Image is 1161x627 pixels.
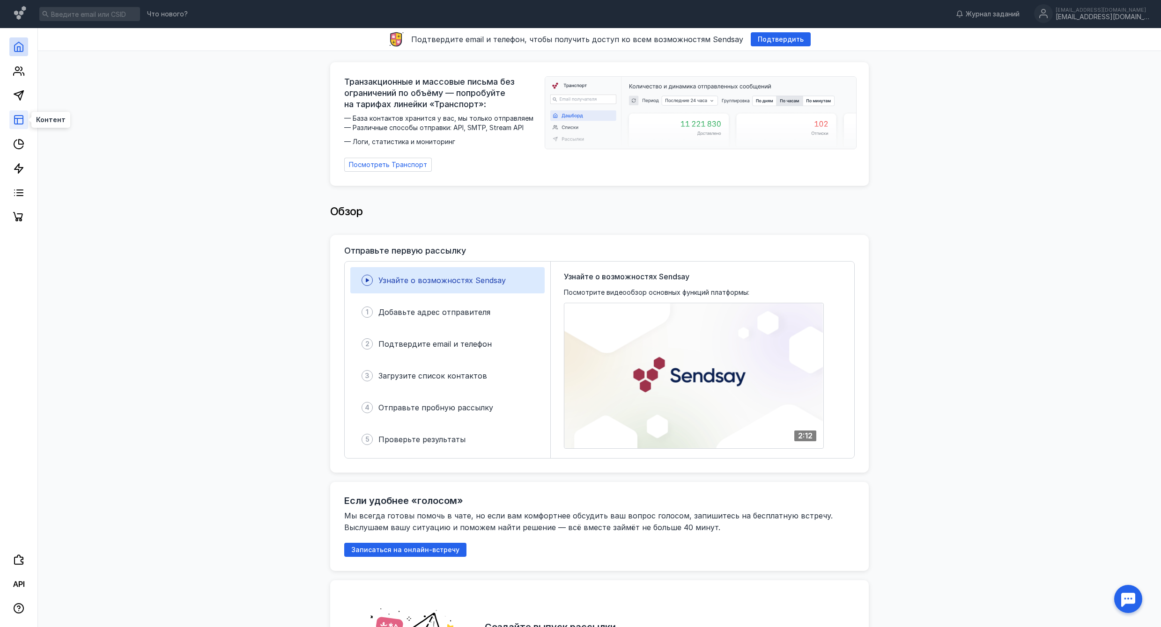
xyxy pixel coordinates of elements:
[758,36,804,44] span: Подтвердить
[142,11,192,17] a: Что нового?
[564,288,749,297] span: Посмотрите видеообзор основных функций платформы:
[365,435,370,444] span: 5
[378,339,492,349] span: Подтвердите email и телефон
[751,32,811,46] button: Подтвердить
[344,76,539,110] span: Транзакционные и массовые письма без ограничений по объёму — попробуйте на тарифах линейки «Транс...
[365,339,370,349] span: 2
[349,161,427,169] span: Посмотреть Транспорт
[378,371,487,380] span: Загрузите список контактов
[564,271,689,282] span: Узнайте о возможностях Sendsay
[411,35,743,44] span: Подтвердите email и телефон, чтобы получить доступ ко всем возможностям Sendsay
[36,117,66,123] span: Контент
[1056,13,1149,21] div: [EMAIL_ADDRESS][DOMAIN_NAME]
[344,495,463,506] h2: Если удобнее «голосом»
[351,546,459,554] span: Записаться на онлайн-встречу
[366,307,369,317] span: 1
[147,11,188,17] span: Что нового?
[378,403,493,412] span: Отправьте пробную рассылку
[344,546,466,554] a: Записаться на онлайн-встречу
[344,158,432,172] a: Посмотреть Транспорт
[378,435,466,444] span: Проверьте результаты
[966,9,1020,19] span: Журнал заданий
[365,371,370,380] span: 3
[378,307,490,317] span: Добавьте адрес отправителя
[794,430,816,441] div: 2:12
[39,7,140,21] input: Введите email или CSID
[951,9,1024,19] a: Журнал заданий
[545,77,856,149] img: dashboard-transport-banner
[344,511,835,532] span: Мы всегда готовы помочь в чате, но если вам комфортнее обсудить ваш вопрос голосом, запишитесь на...
[344,246,466,255] h3: Отправьте первую рассылку
[378,276,506,285] span: Узнайте о возможностях Sendsay
[330,204,363,218] span: Обзор
[365,403,370,412] span: 4
[1056,7,1149,13] div: [EMAIL_ADDRESS][DOMAIN_NAME]
[344,543,466,557] button: Записаться на онлайн-встречу
[344,114,539,146] span: — База контактов хранится у вас, мы только отправляем — Различные способы отправки: API, SMTP, St...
